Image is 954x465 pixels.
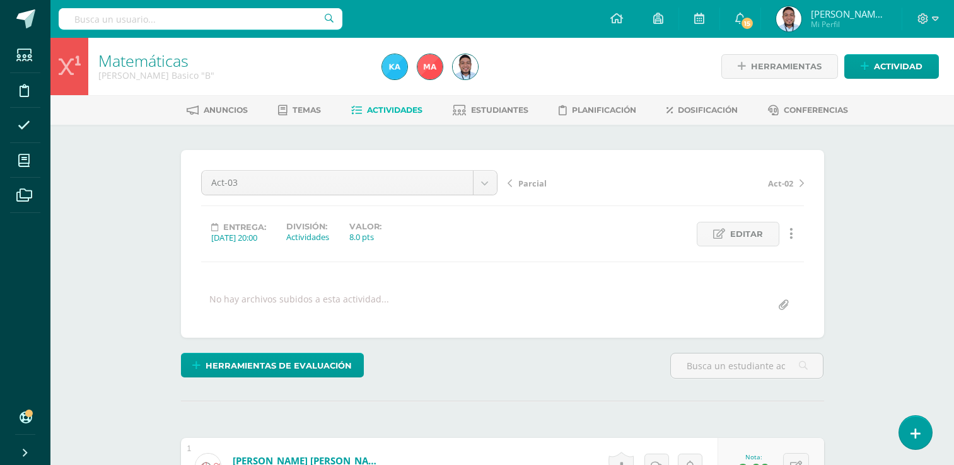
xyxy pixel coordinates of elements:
[181,353,364,377] a: Herramientas de evaluación
[656,176,804,189] a: Act-02
[784,105,848,115] span: Conferencias
[59,8,342,30] input: Busca un usuario...
[98,69,367,81] div: Tercero Basico 'B'
[768,100,848,120] a: Conferencias
[874,55,922,78] span: Actividad
[721,54,838,79] a: Herramientas
[572,105,636,115] span: Planificación
[209,293,389,318] div: No hay archivos subidos a esta actividad...
[204,105,248,115] span: Anuncios
[666,100,738,120] a: Dosificación
[278,100,321,120] a: Temas
[202,171,497,195] a: Act-03
[349,222,381,231] label: Valor:
[811,8,887,20] span: [PERSON_NAME] [PERSON_NAME]
[211,171,463,195] span: Act-03
[98,52,367,69] h1: Matemáticas
[751,55,822,78] span: Herramientas
[678,105,738,115] span: Dosificación
[738,452,769,461] div: Nota:
[471,105,528,115] span: Estudiantes
[776,6,801,32] img: fb9320b3a1c1aec69a1a791d2da3566a.png
[671,353,823,378] input: Busca un estudiante aquí...
[844,54,939,79] a: Actividad
[730,222,763,246] span: Editar
[187,100,248,120] a: Anuncios
[740,16,754,30] span: 15
[367,105,422,115] span: Actividades
[293,105,321,115] span: Temas
[286,231,329,243] div: Actividades
[206,354,352,377] span: Herramientas de evaluación
[518,178,547,189] span: Parcial
[351,100,422,120] a: Actividades
[286,222,329,231] label: División:
[811,19,887,30] span: Mi Perfil
[223,222,266,232] span: Entrega:
[98,50,189,71] a: Matemáticas
[417,54,443,79] img: 0183f867e09162c76e2065f19ee79ccf.png
[349,231,381,243] div: 8.0 pts
[559,100,636,120] a: Planificación
[453,100,528,120] a: Estudiantes
[382,54,407,79] img: 258196113818b181416f1cb94741daed.png
[211,232,266,243] div: [DATE] 20:00
[453,54,478,79] img: fb9320b3a1c1aec69a1a791d2da3566a.png
[768,178,793,189] span: Act-02
[508,176,656,189] a: Parcial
